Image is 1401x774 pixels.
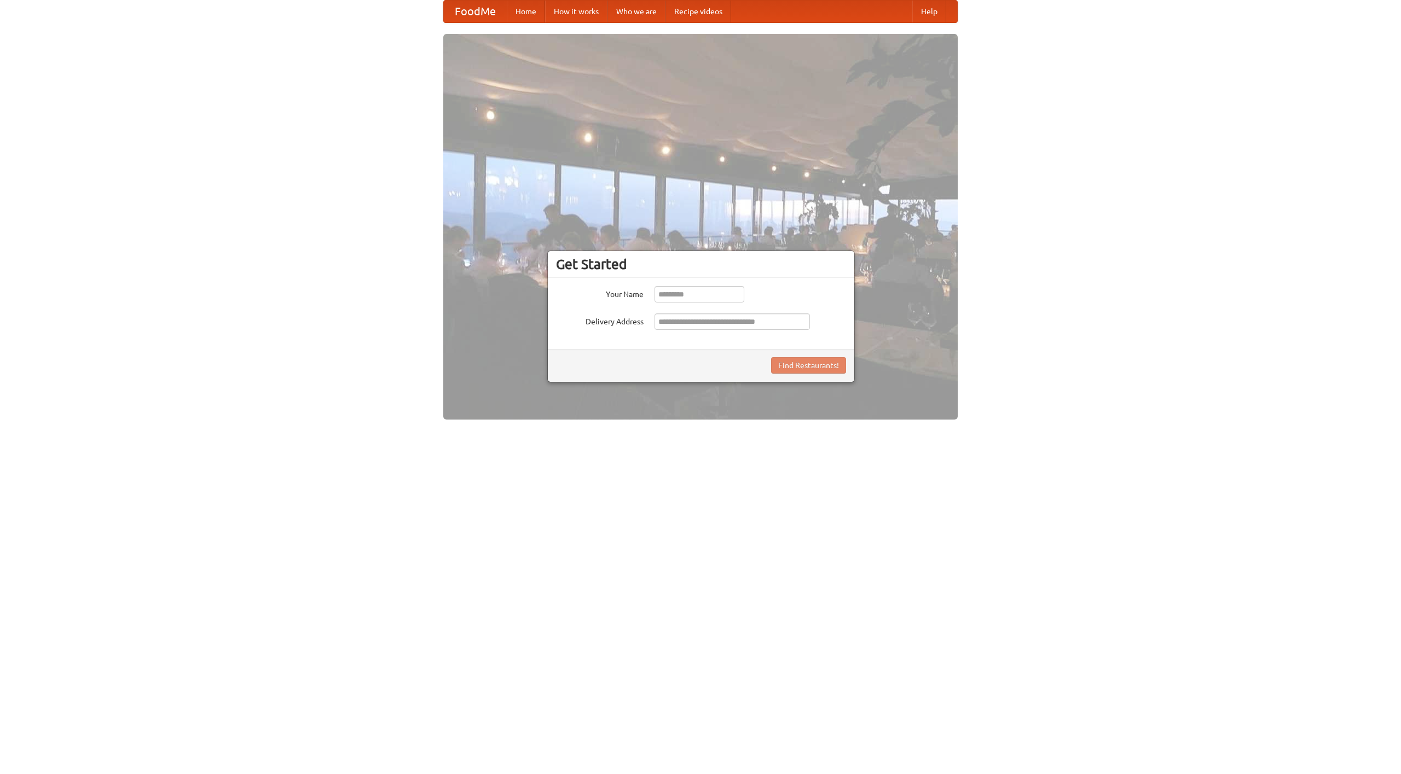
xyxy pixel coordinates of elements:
a: Recipe videos [665,1,731,22]
a: Help [912,1,946,22]
label: Delivery Address [556,313,644,327]
a: FoodMe [444,1,507,22]
label: Your Name [556,286,644,300]
a: Home [507,1,545,22]
button: Find Restaurants! [771,357,846,374]
a: Who we are [607,1,665,22]
a: How it works [545,1,607,22]
h3: Get Started [556,256,846,272]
